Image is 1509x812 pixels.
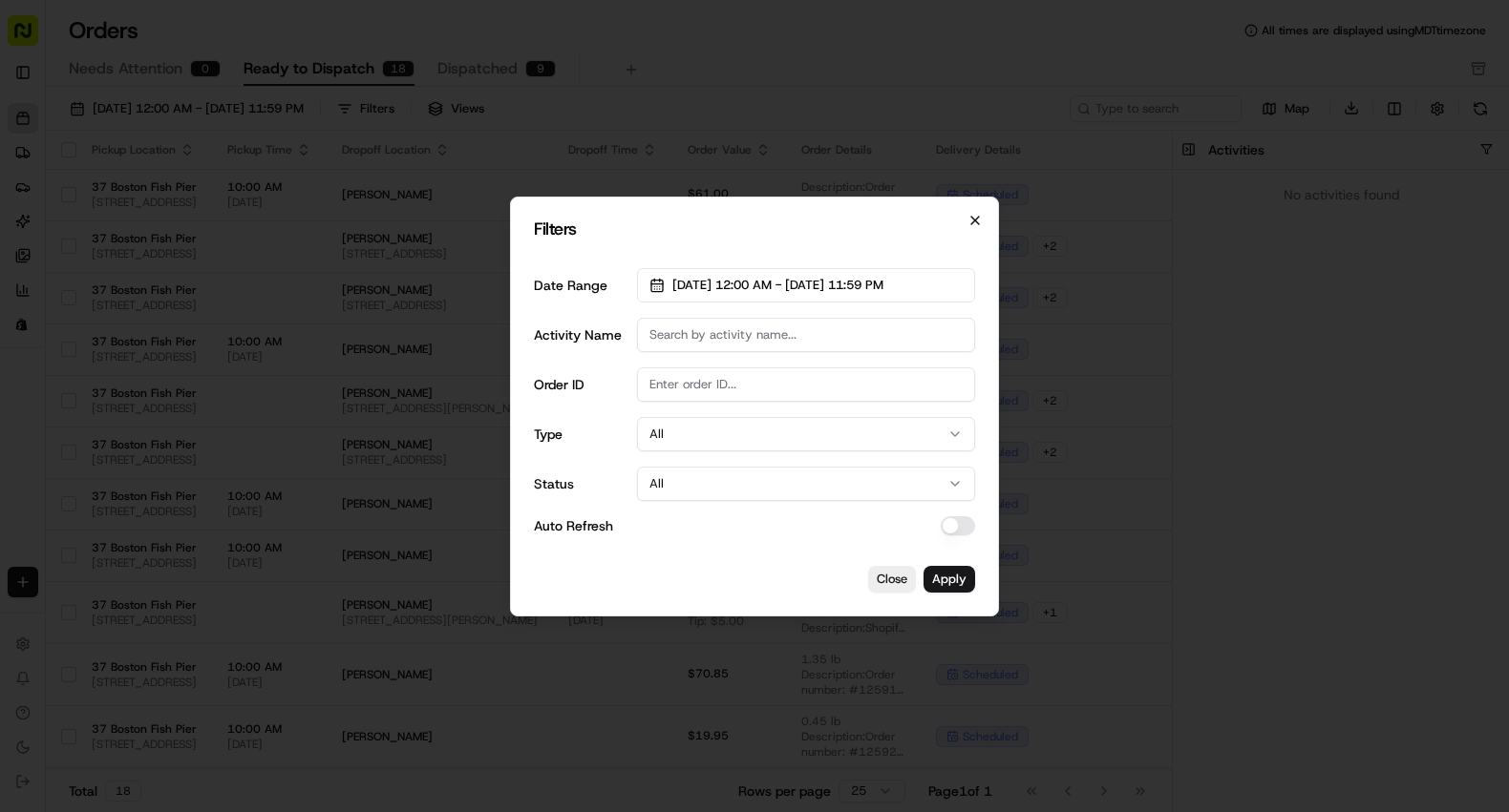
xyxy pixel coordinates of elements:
[19,279,34,294] div: 📗
[190,323,231,338] span: Pylon
[637,417,975,451] button: All
[637,318,975,352] input: Search by activity name...
[868,566,916,593] button: Close
[154,269,314,303] a: 💻API Documentation
[534,328,622,342] label: Activity Name
[325,188,348,211] button: Start new chat
[135,323,231,338] a: Powered byPylon
[637,268,975,302] button: [DATE] 12:00 AM - [DATE] 11:59 PM
[534,220,975,238] h2: Filters
[19,19,57,57] img: Nash
[65,182,313,201] div: Start new chat
[672,277,883,294] span: [DATE] 12:00 AM - [DATE] 11:59 PM
[534,279,607,292] label: Date Range
[50,123,315,143] input: Clear
[19,182,53,217] img: 1736555255976-a54dd68f-1ca7-489b-9aae-adbdc363a1c4
[11,269,154,303] a: 📗Knowledge Base
[534,477,574,490] label: Status
[637,367,975,402] input: Enter order ID...
[181,277,307,296] span: API Documentation
[38,277,146,296] span: Knowledge Base
[65,201,242,217] div: We're available if you need us!
[161,279,177,294] div: 💻
[637,467,975,501] button: All
[534,378,584,391] label: Order ID
[924,566,975,593] button: Apply
[19,76,348,107] p: Welcome 👋
[534,519,613,532] label: Auto Refresh
[534,427,563,441] label: Type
